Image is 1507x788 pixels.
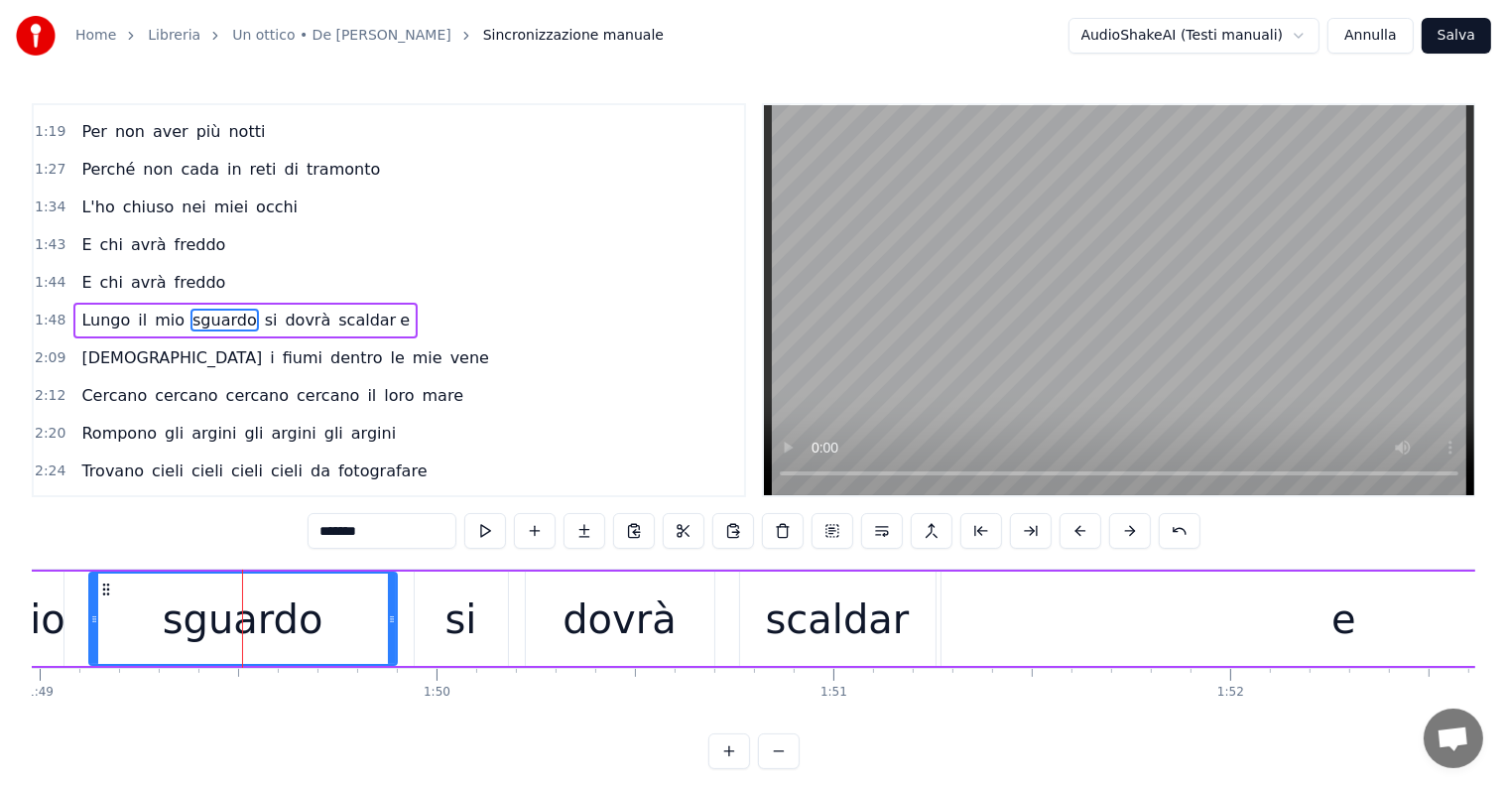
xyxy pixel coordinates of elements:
span: E [79,271,93,294]
span: il [365,384,378,407]
span: e [398,309,412,331]
span: vene [448,346,491,369]
span: Sincronizzazione manuale [483,26,664,46]
span: 2:20 [35,424,65,444]
span: 1:44 [35,273,65,293]
span: mio [153,309,187,331]
span: fiumi [281,346,324,369]
span: L'ho [79,196,116,218]
span: loro [382,384,416,407]
span: freddo [173,271,228,294]
span: cercano [295,384,361,407]
span: freddo [173,233,228,256]
span: chi [98,271,125,294]
span: reti [248,158,279,181]
span: dentro [328,346,384,369]
button: Salva [1422,18,1491,54]
span: avrà [129,233,169,256]
div: e [1331,590,1356,649]
a: Libreria [148,26,200,46]
span: avrà [129,271,169,294]
span: Trovano [79,460,146,482]
span: si [263,309,280,331]
span: da [309,460,332,482]
span: non [113,120,147,143]
div: scaldar [766,590,910,649]
span: 1:19 [35,122,65,142]
span: le [389,346,407,369]
span: scaldar [336,309,398,331]
span: cercano [224,384,291,407]
span: i [268,346,276,369]
span: mie [411,346,444,369]
span: gli [242,422,265,445]
span: non [141,158,175,181]
span: 1:43 [35,235,65,255]
span: cieli [189,460,225,482]
span: 2:12 [35,386,65,406]
span: tramonto [305,158,382,181]
span: chiuso [121,196,177,218]
span: cercano [153,384,219,407]
nav: breadcrumb [75,26,664,46]
span: più [194,120,223,143]
span: dovrà [284,309,333,331]
span: aver [151,120,190,143]
span: sguardo [190,309,259,331]
span: E [79,233,93,256]
span: notti [226,120,267,143]
div: 1:52 [1217,685,1244,701]
span: fotografare [336,460,430,482]
span: 1:27 [35,160,65,180]
span: gli [163,422,186,445]
span: 1:34 [35,197,65,217]
span: nei [180,196,207,218]
span: il [136,309,149,331]
a: Un ottico • De [PERSON_NAME] [232,26,451,46]
div: Aprire la chat [1424,709,1483,768]
span: cieli [269,460,305,482]
span: cada [179,158,221,181]
div: 1:51 [820,685,847,701]
span: Per [79,120,109,143]
div: sguardo [163,590,323,649]
span: argini [270,422,318,445]
span: Lungo [79,309,132,331]
img: youka [16,16,56,56]
span: di [282,158,301,181]
a: Home [75,26,116,46]
span: Perché [79,158,137,181]
span: mare [421,384,465,407]
div: dovrà [563,590,677,649]
div: 1:50 [424,685,450,701]
span: 1:48 [35,311,65,330]
span: 2:09 [35,348,65,368]
div: si [445,590,477,649]
span: argini [189,422,238,445]
span: Rompono [79,422,159,445]
span: cieli [150,460,186,482]
div: 1:49 [27,685,54,701]
span: occhi [254,196,300,218]
span: [DEMOGRAPHIC_DATA] [79,346,264,369]
span: argini [349,422,398,445]
span: gli [322,422,345,445]
span: Cercano [79,384,149,407]
span: miei [212,196,250,218]
button: Annulla [1327,18,1414,54]
span: 2:24 [35,461,65,481]
span: chi [98,233,125,256]
span: cieli [229,460,265,482]
span: in [225,158,244,181]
